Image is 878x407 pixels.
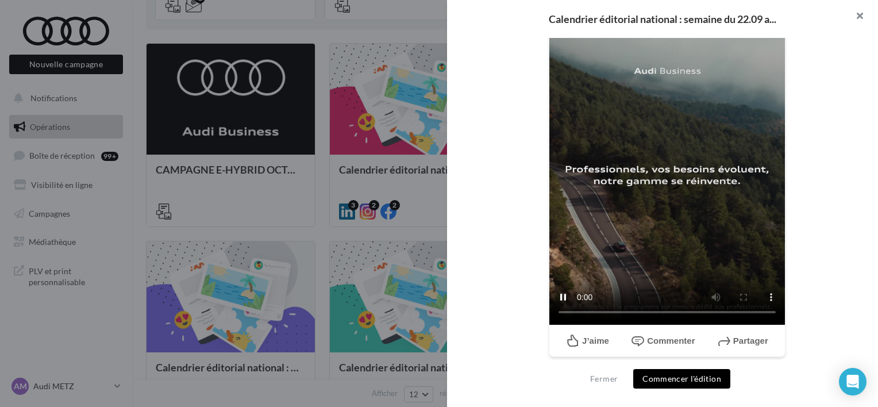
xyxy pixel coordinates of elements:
[582,336,609,345] span: J’aime
[733,336,768,345] span: Partager
[633,369,730,389] button: Commencer l'édition
[549,357,785,372] div: La prévisualisation est non-contractuelle
[647,336,695,345] span: Commenter
[586,372,622,386] button: Fermer
[839,368,867,396] div: Open Intercom Messenger
[549,14,776,24] span: Calendrier éditorial national : semaine du 22.09 a...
